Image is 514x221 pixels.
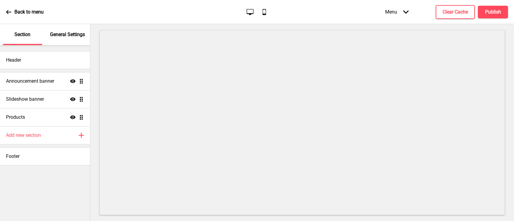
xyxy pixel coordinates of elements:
div: Menu [379,3,415,21]
button: Publish [478,6,508,18]
p: General Settings [50,31,85,38]
button: Clear Cache [436,5,475,19]
h4: Footer [6,153,20,160]
h4: Add new section [6,132,41,139]
h4: Products [6,114,25,121]
h4: Announcement banner [6,78,54,84]
h4: Slideshow banner [6,96,44,103]
p: Section [14,31,30,38]
h4: Header [6,57,21,63]
h4: Clear Cache [443,9,468,15]
p: Back to menu [14,9,44,15]
h4: Publish [485,9,501,15]
a: Back to menu [6,4,44,20]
